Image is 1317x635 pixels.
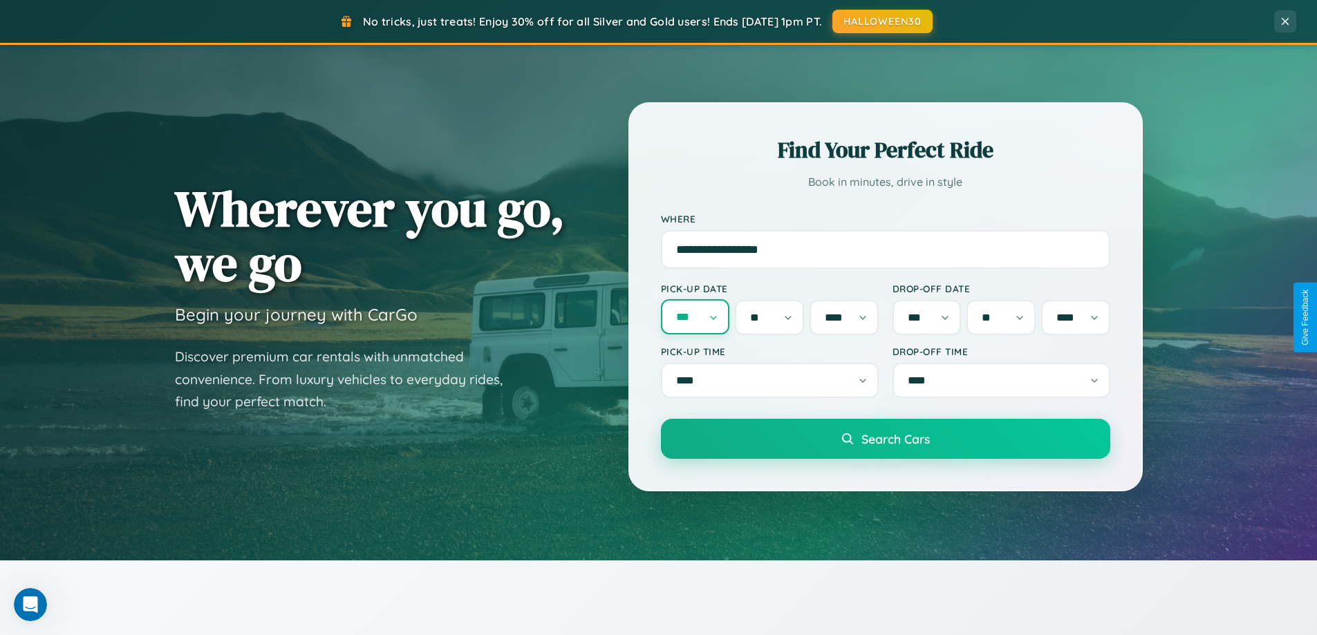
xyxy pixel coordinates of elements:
h1: Wherever you go, we go [175,181,565,290]
button: HALLOWEEN30 [832,10,933,33]
label: Pick-up Date [661,283,879,294]
span: Search Cars [861,431,930,446]
iframe: Intercom live chat [14,588,47,621]
h2: Find Your Perfect Ride [661,135,1110,165]
h3: Begin your journey with CarGo [175,304,418,325]
label: Pick-up Time [661,345,879,357]
div: Give Feedback [1300,290,1310,345]
button: Search Cars [661,419,1110,459]
label: Drop-off Time [893,345,1110,357]
label: Drop-off Date [893,283,1110,294]
p: Book in minutes, drive in style [661,172,1110,192]
p: Discover premium car rentals with unmatched convenience. From luxury vehicles to everyday rides, ... [175,345,521,413]
label: Where [661,213,1110,225]
span: No tricks, just treats! Enjoy 30% off for all Silver and Gold users! Ends [DATE] 1pm PT. [363,15,822,28]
